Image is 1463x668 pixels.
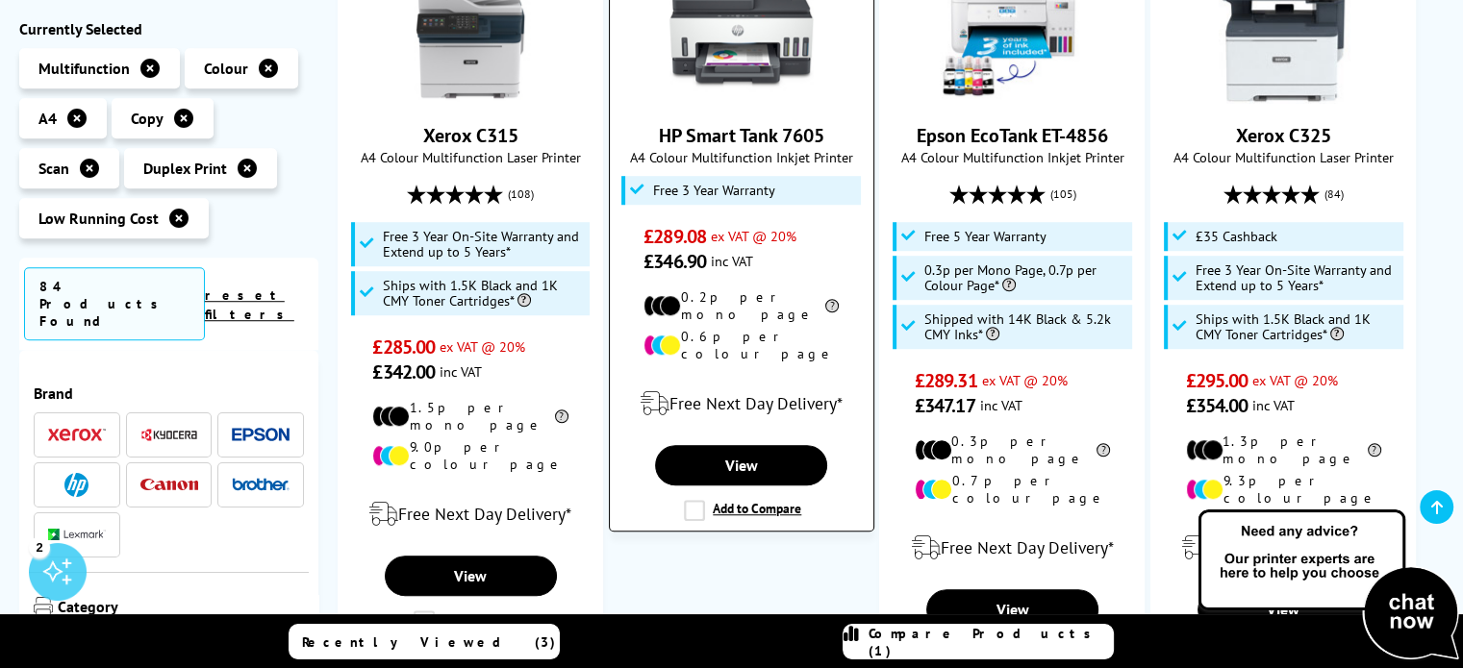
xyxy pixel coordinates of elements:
a: View [385,556,557,596]
span: ex VAT @ 20% [440,337,525,356]
span: £342.00 [372,359,435,384]
div: modal_delivery [348,487,593,541]
a: reset filters [205,286,294,323]
span: £346.90 [643,249,706,274]
li: 0.6p per colour page [643,328,839,362]
span: 84 Products Found [24,267,205,340]
span: Free 3 Year Warranty [653,183,775,198]
span: Ships with 1.5K Black and 1K CMY Toner Cartridges* [383,278,586,309]
span: Duplex Print [143,159,227,178]
span: 0.3p per Mono Page, 0.7p per Colour Page* [924,262,1127,293]
img: Canon [140,479,198,491]
a: View [655,445,827,485]
span: A4 Colour Multifunction Laser Printer [348,148,593,166]
a: Lexmark [48,523,106,547]
span: Low Running Cost [38,209,159,228]
span: £354.00 [1186,393,1249,418]
li: 1.3p per mono page [1186,433,1381,467]
span: inc VAT [711,252,753,270]
img: Brother [232,478,290,491]
span: Scan [38,159,69,178]
span: Ships with 1.5K Black and 1K CMY Toner Cartridges* [1196,311,1399,342]
span: A4 [38,109,57,128]
div: 2 [29,536,50,557]
span: Recently Viewed (3) [302,633,556,651]
li: 0.2p per mono page [643,288,839,323]
img: Open Live Chat window [1194,507,1463,664]
img: Xerox [48,429,106,442]
div: modal_delivery [890,521,1134,575]
a: Epson EcoTank ET-4856 [917,123,1108,148]
span: £295.00 [1186,368,1249,393]
span: Free 5 Year Warranty [924,229,1047,244]
a: View [926,589,1098,630]
a: Canon [140,473,198,497]
img: Kyocera [140,428,198,442]
span: £35 Cashback [1196,229,1277,244]
label: Add to Compare [414,610,531,631]
a: Xerox C325 [1236,123,1331,148]
span: Brand [34,383,304,403]
a: Xerox C315 [398,88,542,108]
a: HP Smart Tank 7605 [669,88,814,108]
li: 1.5p per mono page [372,399,568,433]
span: £289.08 [643,224,706,249]
a: HP Smart Tank 7605 [659,123,824,148]
li: 9.0p per colour page [372,438,568,473]
a: Epson [232,423,290,447]
div: modal_delivery [619,377,864,431]
a: Epson EcoTank ET-4856 [940,88,1084,108]
span: Compare Products (1) [869,625,1113,659]
img: Category [34,597,53,616]
a: Xerox [48,423,106,447]
img: HP [64,473,88,497]
span: (108) [508,176,534,212]
span: A4 Colour Multifunction Inkjet Printer [619,148,864,166]
a: HP [48,473,106,497]
span: Multifunction [38,59,130,78]
span: (105) [1049,176,1075,212]
span: A4 Colour Multifunction Laser Printer [1161,148,1405,166]
span: Category [58,597,304,620]
a: Recently Viewed (3) [289,624,560,659]
span: £289.31 [915,368,977,393]
span: A4 Colour Multifunction Inkjet Printer [890,148,1134,166]
li: 0.3p per mono page [915,433,1110,467]
a: Compare Products (1) [843,624,1114,659]
span: inc VAT [440,362,482,381]
span: £285.00 [372,334,435,359]
div: modal_delivery [1161,521,1405,575]
a: Brother [232,473,290,497]
span: Shipped with 14K Black & 5.2k CMY Inks* [924,311,1127,342]
span: inc VAT [980,396,1022,414]
a: Kyocera [140,423,198,447]
a: Xerox C315 [423,123,518,148]
span: Copy [131,109,164,128]
li: 0.7p per colour page [915,472,1110,507]
span: Free 3 Year On-Site Warranty and Extend up to 5 Years* [383,229,586,260]
span: Free 3 Year On-Site Warranty and Extend up to 5 Years* [1196,262,1399,293]
div: Currently Selected [19,19,318,38]
img: Epson [232,428,290,442]
span: £347.17 [915,393,975,418]
label: Add to Compare [684,500,801,521]
span: ex VAT @ 20% [1252,371,1338,389]
span: ex VAT @ 20% [711,227,796,245]
span: (84) [1324,176,1344,212]
li: 9.3p per colour page [1186,472,1381,507]
span: ex VAT @ 20% [982,371,1068,389]
a: Xerox C325 [1211,88,1355,108]
span: Colour [204,59,248,78]
span: inc VAT [1252,396,1295,414]
img: Lexmark [48,530,106,541]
